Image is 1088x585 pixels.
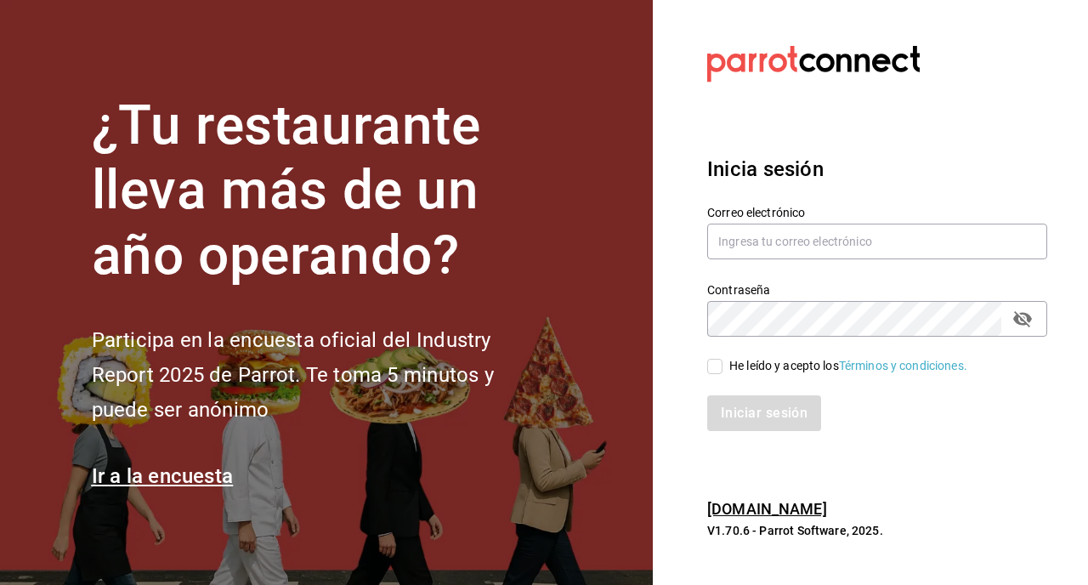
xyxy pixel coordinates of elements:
p: V1.70.6 - Parrot Software, 2025. [707,522,1047,539]
label: Contraseña [707,283,1047,295]
a: [DOMAIN_NAME] [707,500,827,518]
h2: Participa en la encuesta oficial del Industry Report 2025 de Parrot. Te toma 5 minutos y puede se... [92,323,551,427]
input: Ingresa tu correo electrónico [707,224,1047,259]
label: Correo electrónico [707,206,1047,218]
button: passwordField [1008,304,1037,333]
div: He leído y acepto los [729,357,967,375]
h1: ¿Tu restaurante lleva más de un año operando? [92,94,551,289]
a: Ir a la encuesta [92,464,234,488]
h3: Inicia sesión [707,154,1047,185]
a: Términos y condiciones. [839,359,967,372]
